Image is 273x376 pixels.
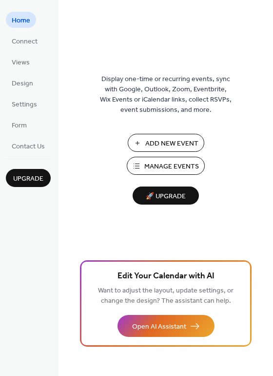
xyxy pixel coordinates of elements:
[6,75,39,91] a: Design
[6,12,36,28] a: Home
[133,187,199,205] button: 🚀 Upgrade
[6,117,33,133] a: Form
[12,79,33,89] span: Design
[12,100,37,110] span: Settings
[12,58,30,68] span: Views
[100,74,232,115] span: Display one-time or recurring events, sync with Google, Outlook, Zoom, Eventbrite, Wix Events or ...
[98,284,234,308] span: Want to adjust the layout, update settings, or change the design? The assistant can help.
[6,33,43,49] a: Connect
[6,54,36,70] a: Views
[117,315,214,337] button: Open AI Assistant
[145,139,198,149] span: Add New Event
[12,16,30,26] span: Home
[128,134,204,152] button: Add New Event
[117,270,214,283] span: Edit Your Calendar with AI
[12,37,38,47] span: Connect
[12,121,27,131] span: Form
[6,96,43,112] a: Settings
[144,162,199,172] span: Manage Events
[138,190,193,203] span: 🚀 Upgrade
[12,142,45,152] span: Contact Us
[13,174,43,184] span: Upgrade
[132,322,186,332] span: Open AI Assistant
[127,157,205,175] button: Manage Events
[6,138,51,154] a: Contact Us
[6,169,51,187] button: Upgrade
